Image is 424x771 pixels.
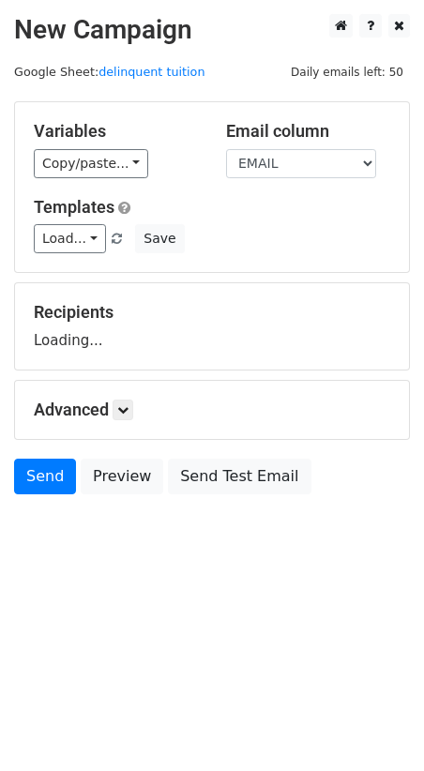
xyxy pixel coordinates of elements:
a: Send [14,459,76,494]
a: Load... [34,224,106,253]
h5: Recipients [34,302,390,323]
h5: Advanced [34,400,390,420]
button: Save [135,224,184,253]
a: Copy/paste... [34,149,148,178]
a: delinquent tuition [98,65,204,79]
h2: New Campaign [14,14,410,46]
h5: Variables [34,121,198,142]
div: Loading... [34,302,390,351]
a: Send Test Email [168,459,310,494]
small: Google Sheet: [14,65,204,79]
h5: Email column [226,121,390,142]
a: Daily emails left: 50 [284,65,410,79]
a: Preview [81,459,163,494]
span: Daily emails left: 50 [284,62,410,83]
a: Templates [34,197,114,217]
